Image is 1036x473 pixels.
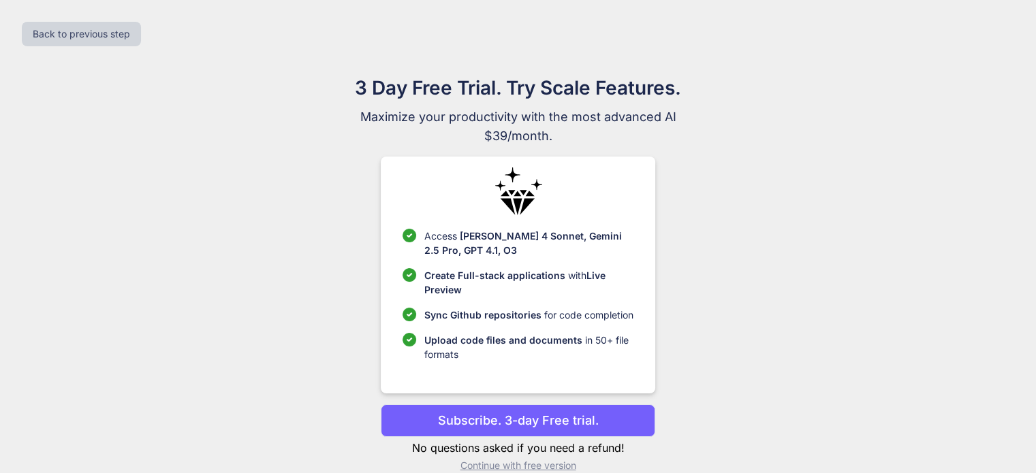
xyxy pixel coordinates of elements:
[403,229,416,242] img: checklist
[438,411,599,429] p: Subscribe. 3-day Free trial.
[403,268,416,282] img: checklist
[424,268,633,297] p: with
[22,22,141,46] button: Back to previous step
[424,309,541,321] span: Sync Github repositories
[381,404,655,437] button: Subscribe. 3-day Free trial.
[289,74,747,102] h1: 3 Day Free Trial. Try Scale Features.
[424,229,633,257] p: Access
[381,459,655,472] p: Continue with free version
[424,230,622,256] span: [PERSON_NAME] 4 Sonnet, Gemini 2.5 Pro, GPT 4.1, O3
[289,108,747,127] span: Maximize your productivity with the most advanced AI
[289,127,747,146] span: $39/month.
[424,334,582,346] span: Upload code files and documents
[403,333,416,346] img: checklist
[424,333,633,361] p: in 50+ file formats
[424,308,633,322] p: for code completion
[424,270,568,281] span: Create Full-stack applications
[381,440,655,456] p: No questions asked if you need a refund!
[403,308,416,321] img: checklist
